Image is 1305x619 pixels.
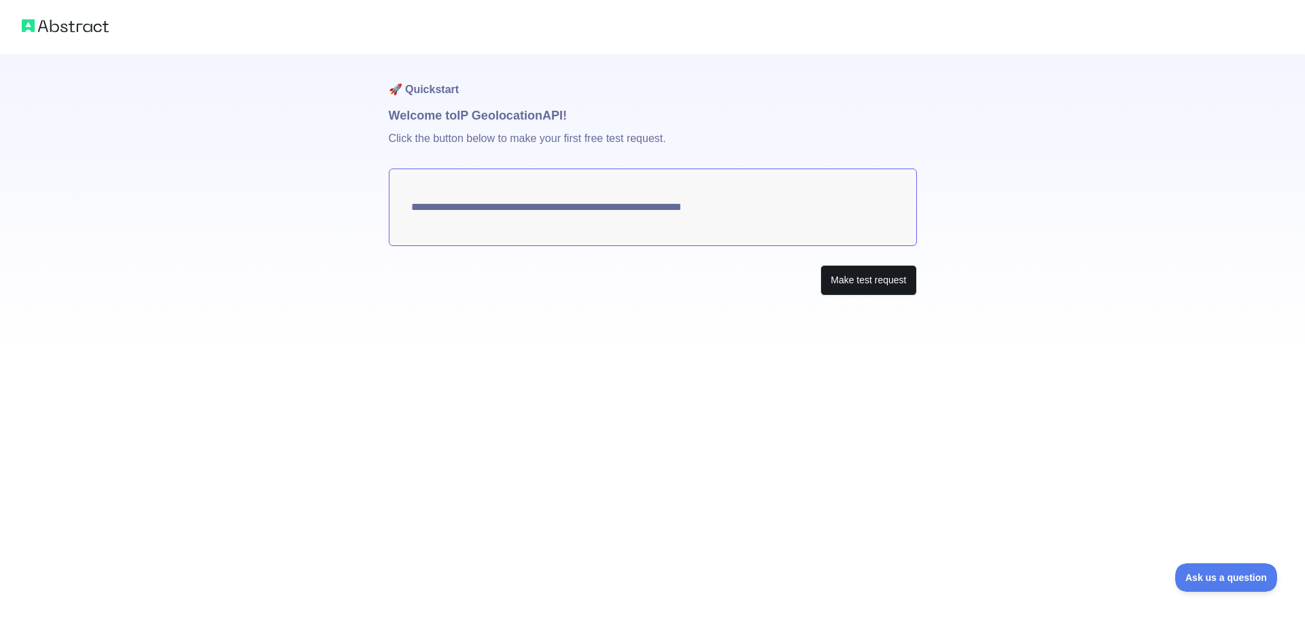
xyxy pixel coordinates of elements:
iframe: Toggle Customer Support [1175,563,1278,592]
button: Make test request [820,265,916,296]
h1: Welcome to IP Geolocation API! [389,106,917,125]
p: Click the button below to make your first free test request. [389,125,917,169]
img: Abstract logo [22,16,109,35]
h1: 🚀 Quickstart [389,54,917,106]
